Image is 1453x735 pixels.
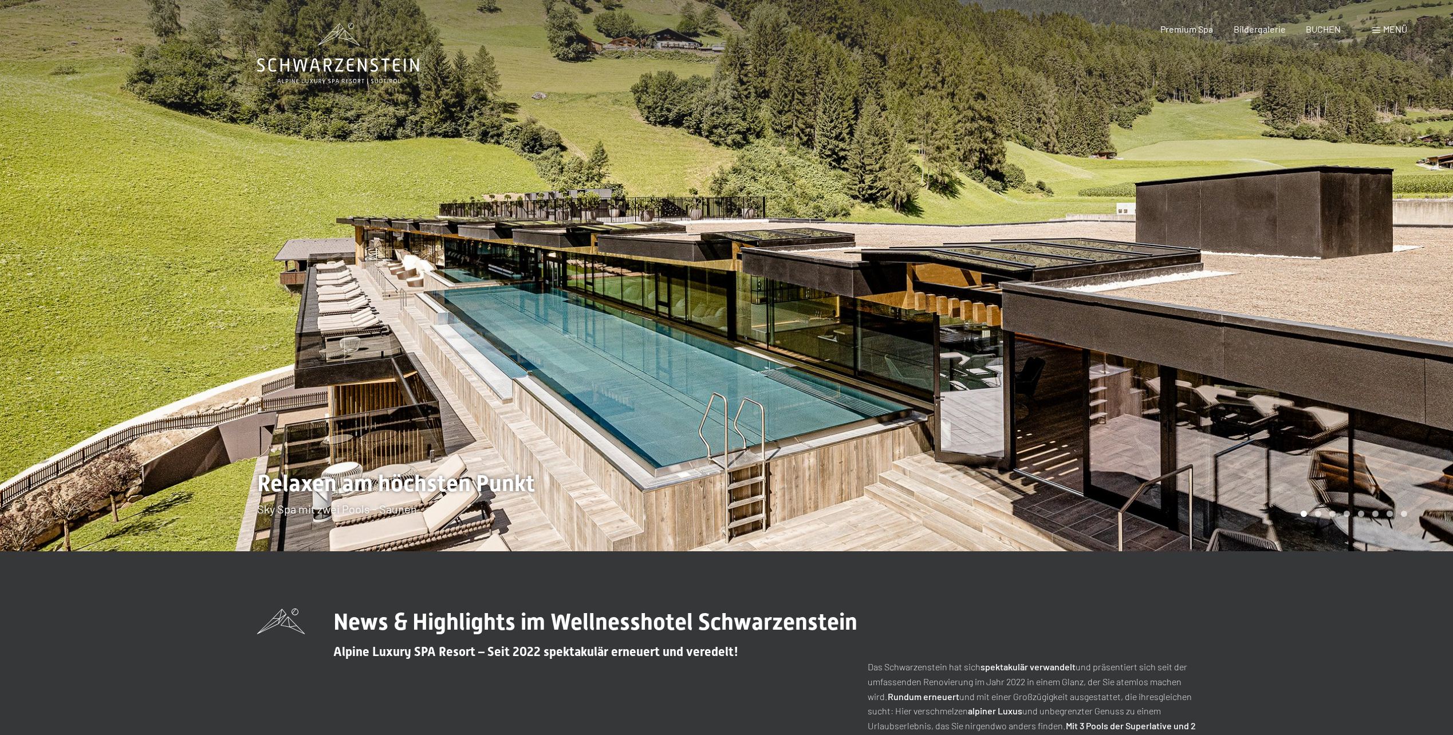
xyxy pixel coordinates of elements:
div: Carousel Page 5 [1358,511,1364,517]
span: Menü [1383,23,1407,34]
span: News & Highlights im Wellnesshotel Schwarzenstein [333,608,857,635]
div: Carousel Page 3 [1329,511,1336,517]
div: Carousel Page 7 [1387,511,1393,517]
div: Carousel Page 2 [1315,511,1321,517]
strong: spektakulär verwandelt [981,661,1076,672]
div: Carousel Page 4 [1344,511,1350,517]
div: Carousel Page 8 [1401,511,1407,517]
a: Premium Spa [1160,23,1213,34]
div: Carousel Page 6 [1372,511,1379,517]
span: Alpine Luxury SPA Resort – Seit 2022 spektakulär erneuert und veredelt! [333,645,738,659]
a: Bildergalerie [1234,23,1286,34]
div: Carousel Page 1 (Current Slide) [1301,511,1307,517]
div: Carousel Pagination [1297,511,1407,517]
a: BUCHEN [1306,23,1341,34]
strong: Rundum erneuert [888,691,959,702]
strong: alpiner Luxus [968,705,1022,716]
